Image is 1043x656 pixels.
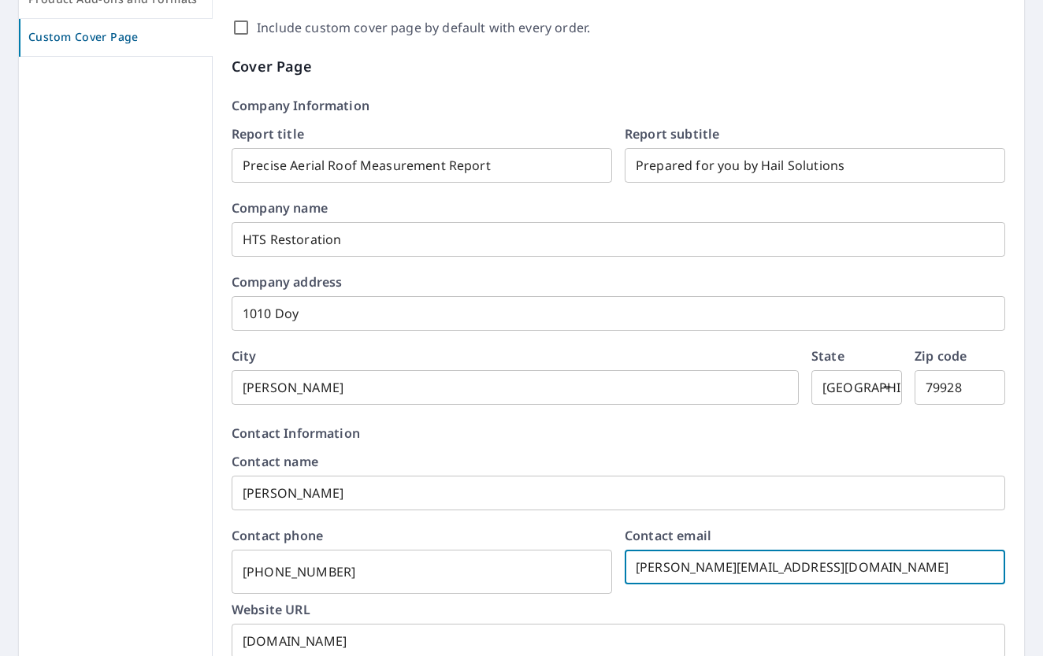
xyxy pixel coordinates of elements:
[232,529,612,542] label: Contact phone
[811,370,902,405] div: [GEOGRAPHIC_DATA]
[822,380,950,395] em: [GEOGRAPHIC_DATA]
[625,128,1005,140] label: Report subtitle
[915,350,1005,362] label: Zip code
[232,128,612,140] label: Report title
[232,56,1005,77] p: Cover Page
[232,424,1005,443] p: Contact Information
[811,350,902,362] label: State
[232,455,1005,468] label: Contact name
[232,276,1005,288] label: Company address
[28,28,203,47] span: Custom Cover Page
[232,202,1005,214] label: Company name
[257,18,590,37] label: Include custom cover page by default with every order.
[232,350,799,362] label: City
[232,96,1005,115] p: Company Information
[232,603,1005,616] label: Website URL
[625,529,1005,542] label: Contact email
